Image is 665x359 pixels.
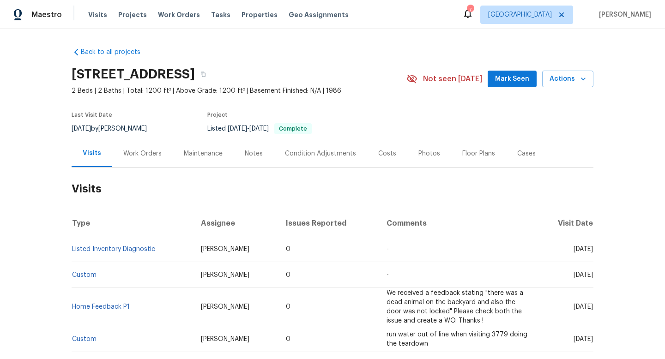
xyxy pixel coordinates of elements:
span: Actions [550,73,586,85]
div: Work Orders [123,149,162,158]
span: Last Visit Date [72,112,112,118]
div: Visits [83,149,101,158]
th: Type [72,210,193,236]
span: [PERSON_NAME] [595,10,651,19]
h2: Visits [72,168,593,210]
a: Home Feedback P1 [72,304,130,310]
span: [DATE] [574,336,593,342]
button: Mark Seen [488,71,537,88]
span: Project [207,112,228,118]
span: 0 [286,246,290,252]
span: Visits [88,10,107,19]
button: Copy Address [195,66,212,83]
div: Costs [378,149,396,158]
div: Cases [517,149,536,158]
h2: [STREET_ADDRESS] [72,70,195,79]
span: [DATE] [72,126,91,132]
span: [GEOGRAPHIC_DATA] [488,10,552,19]
span: - [228,126,269,132]
span: [PERSON_NAME] [201,272,249,278]
span: Maestro [31,10,62,19]
span: [PERSON_NAME] [201,304,249,310]
th: Comments [379,210,536,236]
span: Properties [242,10,278,19]
div: Notes [245,149,263,158]
span: Listed [207,126,312,132]
span: Geo Assignments [289,10,349,19]
span: 0 [286,272,290,278]
div: by [PERSON_NAME] [72,123,158,134]
div: Condition Adjustments [285,149,356,158]
div: Maintenance [184,149,223,158]
a: Listed Inventory Diagnostic [72,246,155,252]
span: Not seen [DATE] [423,74,482,84]
button: Actions [542,71,593,88]
span: Projects [118,10,147,19]
span: - [387,272,389,278]
span: - [387,246,389,252]
span: [DATE] [574,304,593,310]
a: Back to all projects [72,48,160,57]
span: Work Orders [158,10,200,19]
th: Assignee [193,210,278,236]
span: [DATE] [574,272,593,278]
span: [DATE] [249,126,269,132]
span: 0 [286,304,290,310]
div: 7 [467,6,473,15]
a: Custom [72,336,97,342]
span: [DATE] [574,246,593,252]
span: [DATE] [228,126,247,132]
span: 2 Beds | 2 Baths | Total: 1200 ft² | Above Grade: 1200 ft² | Basement Finished: N/A | 1986 [72,86,406,96]
span: [PERSON_NAME] [201,336,249,342]
span: Tasks [211,12,230,18]
span: Complete [275,126,311,132]
div: Floor Plans [462,149,495,158]
th: Issues Reported [278,210,380,236]
a: Custom [72,272,97,278]
span: Mark Seen [495,73,529,85]
div: Photos [418,149,440,158]
span: We received a feedback stating "there was a dead animal on the backyard and also the door was not... [387,290,523,324]
th: Visit Date [536,210,593,236]
span: [PERSON_NAME] [201,246,249,252]
span: run water out of line when visiting 3779 doing the teardown [387,331,527,347]
span: 0 [286,336,290,342]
